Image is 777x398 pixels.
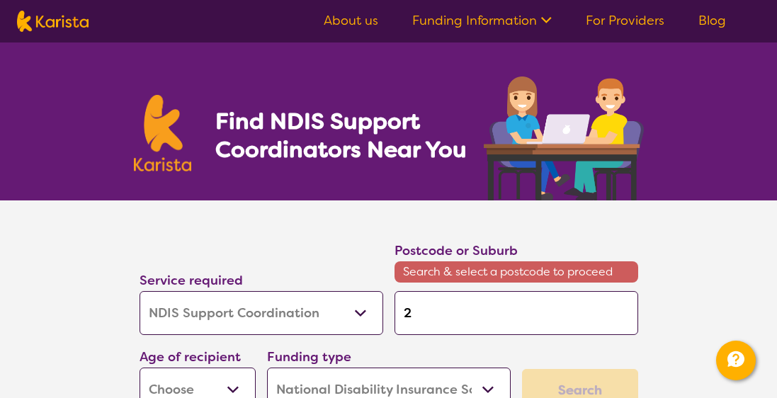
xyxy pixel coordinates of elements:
[395,242,518,259] label: Postcode or Suburb
[267,348,351,365] label: Funding type
[484,76,644,200] img: support-coordination
[140,272,243,289] label: Service required
[412,12,552,29] a: Funding Information
[17,11,89,32] img: Karista logo
[716,341,756,380] button: Channel Menu
[215,107,477,164] h1: Find NDIS Support Coordinators Near You
[586,12,664,29] a: For Providers
[698,12,726,29] a: Blog
[134,95,192,171] img: Karista logo
[324,12,378,29] a: About us
[395,261,638,283] span: Search & select a postcode to proceed
[140,348,241,365] label: Age of recipient
[395,291,638,335] input: Type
